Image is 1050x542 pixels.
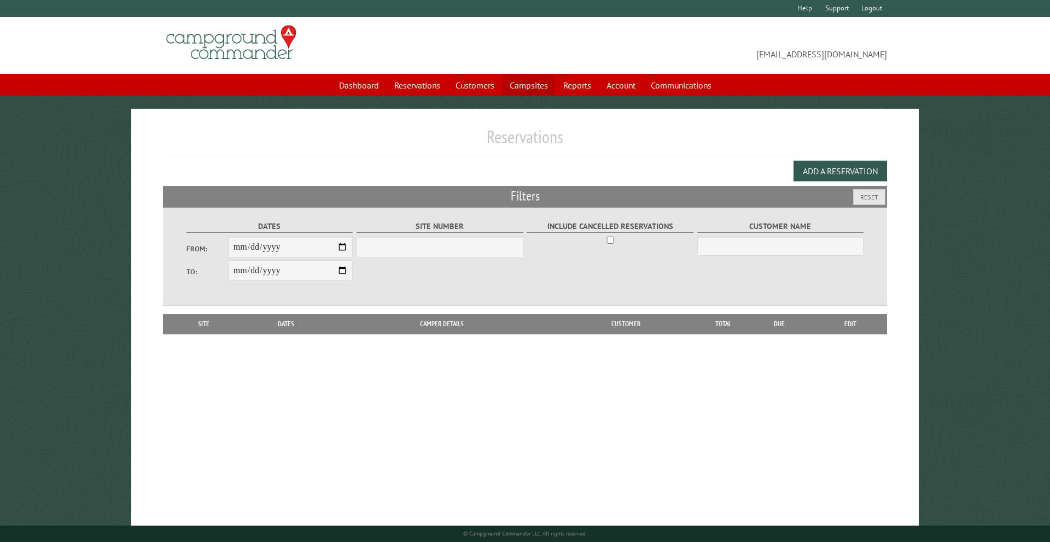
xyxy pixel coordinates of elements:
th: Customer [551,314,701,334]
th: Camper Details [333,314,551,334]
label: Include Cancelled Reservations [527,220,693,233]
a: Reports [557,75,598,96]
label: Site Number [357,220,523,233]
a: Campsites [503,75,555,96]
a: Customers [449,75,501,96]
th: Due [745,314,814,334]
h2: Filters [163,186,888,207]
span: [EMAIL_ADDRESS][DOMAIN_NAME] [525,30,887,61]
label: From: [186,244,228,254]
label: Dates [186,220,353,233]
th: Site [168,314,240,334]
label: To: [186,267,228,277]
a: Account [600,75,642,96]
img: Campground Commander [163,21,300,64]
th: Edit [814,314,888,334]
th: Total [701,314,745,334]
button: Add a Reservation [794,161,887,181]
small: © Campground Commander LLC. All rights reserved. [463,530,587,537]
label: Customer Name [697,220,864,233]
h1: Reservations [163,126,888,156]
a: Communications [644,75,718,96]
button: Reset [853,189,885,205]
th: Dates [240,314,333,334]
a: Reservations [388,75,447,96]
a: Dashboard [332,75,386,96]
